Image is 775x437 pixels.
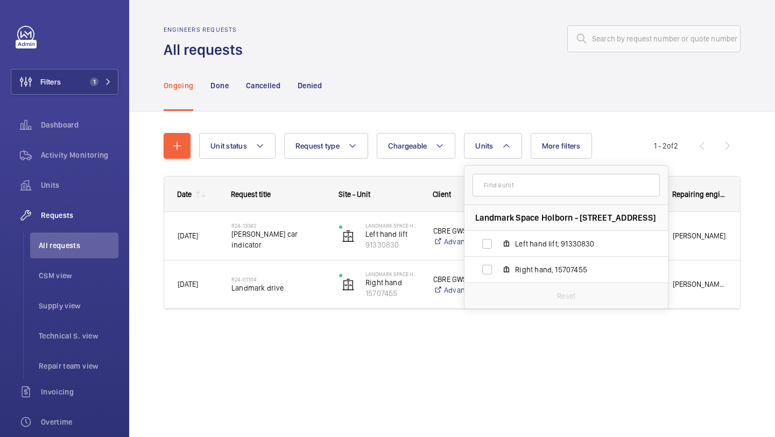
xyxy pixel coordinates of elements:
[365,271,419,277] p: Landmark Space Holborn
[39,330,118,341] span: Technical S. view
[433,225,487,236] p: CBRE GWS UK- Landmark Space Holborn
[433,236,487,247] a: Advanced
[231,283,325,293] span: Landmark drive
[531,133,592,159] button: More filters
[557,291,575,301] p: Reset
[365,239,419,250] p: 91330830
[164,40,249,60] h1: All requests
[365,229,419,239] p: Left hand lift
[41,150,118,160] span: Activity Monitoring
[164,26,249,33] h2: Engineers requests
[542,142,581,150] span: More filters
[231,229,325,250] span: [PERSON_NAME] car indicator
[40,76,61,87] span: Filters
[11,69,118,95] button: Filters1
[231,190,271,199] span: Request title
[231,276,325,283] h2: R24-01104
[41,180,118,191] span: Units
[567,25,741,52] input: Search by request number or quote number
[41,417,118,427] span: Overtime
[388,142,427,150] span: Chargeable
[295,142,340,150] span: Request type
[433,274,487,285] p: CBRE GWS UK- Landmark Space Holborn
[515,238,640,249] span: Left hand lift, 91330830
[673,230,727,242] span: [PERSON_NAME]
[433,285,487,295] a: Advanced
[41,119,118,130] span: Dashboard
[475,142,493,150] span: Units
[667,142,674,150] span: of
[41,210,118,221] span: Requests
[39,361,118,371] span: Repair team view
[199,133,276,159] button: Unit status
[90,77,98,86] span: 1
[473,174,660,196] input: Find a unit
[231,222,325,229] h2: R24-13342
[342,230,355,243] img: elevator.svg
[210,80,228,91] p: Done
[475,212,656,223] span: Landmark Space Holborn - [STREET_ADDRESS]
[673,278,727,291] span: [PERSON_NAME] [PERSON_NAME]
[365,277,419,288] p: Right hand
[39,300,118,311] span: Supply view
[339,190,370,199] span: Site - Unit
[654,142,678,150] span: 1 - 2 2
[284,133,368,159] button: Request type
[365,222,419,229] p: Landmark Space Holborn
[365,288,419,299] p: 15707455
[298,80,322,91] p: Denied
[464,133,522,159] button: Units
[41,386,118,397] span: Invoicing
[342,278,355,291] img: elevator.svg
[672,190,727,199] span: Repairing engineer
[177,190,192,199] div: Date
[39,240,118,251] span: All requests
[515,264,640,275] span: Right hand, 15707455
[178,280,198,288] span: [DATE]
[164,80,193,91] p: Ongoing
[433,190,451,199] span: Client
[178,231,198,240] span: [DATE]
[246,80,280,91] p: Cancelled
[377,133,456,159] button: Chargeable
[210,142,247,150] span: Unit status
[39,270,118,281] span: CSM view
